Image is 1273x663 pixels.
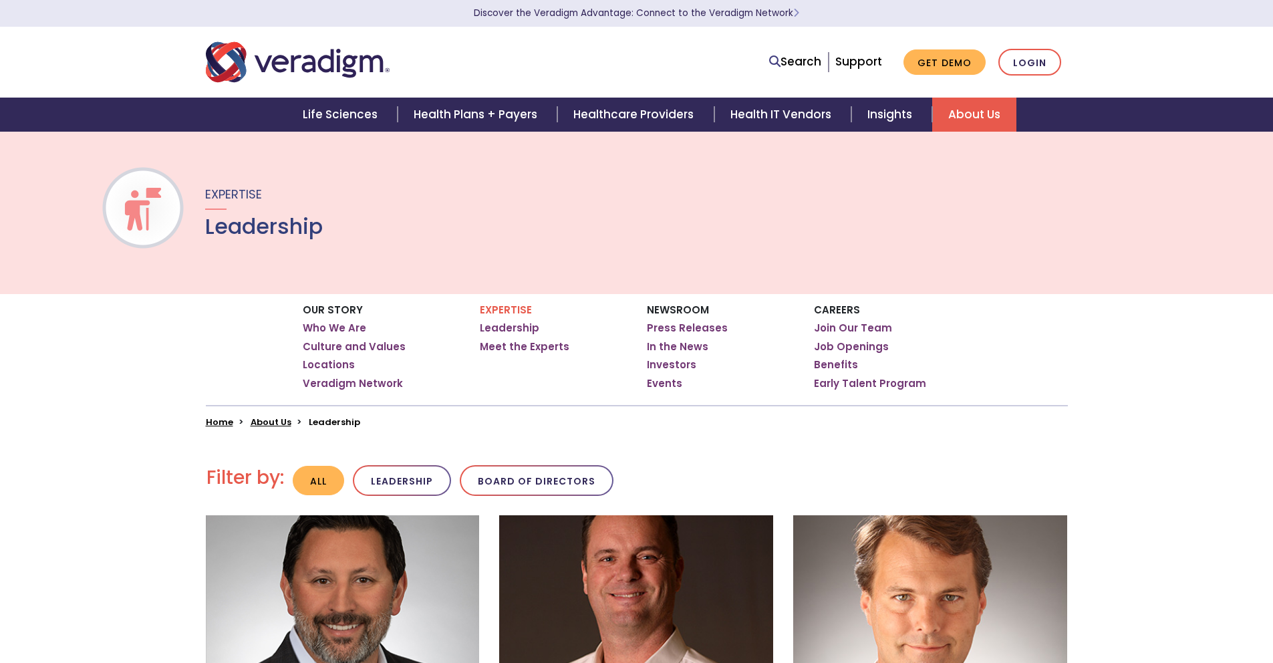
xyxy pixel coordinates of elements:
a: About Us [932,98,1016,132]
span: Expertise [205,186,262,203]
a: Culture and Values [303,340,406,354]
a: Home [206,416,233,428]
button: Board of Directors [460,465,613,497]
h1: Leadership [205,214,323,239]
a: Leadership [480,321,539,335]
a: Veradigm Network [303,377,403,390]
button: All [293,466,344,496]
a: Healthcare Providers [557,98,714,132]
img: Veradigm logo [206,40,390,84]
a: Support [835,53,882,70]
a: Investors [647,358,696,372]
a: Get Demo [903,49,986,76]
a: Life Sciences [287,98,398,132]
a: Job Openings [814,340,889,354]
a: Health IT Vendors [714,98,851,132]
a: Benefits [814,358,858,372]
a: Early Talent Program [814,377,926,390]
a: Insights [851,98,932,132]
a: Who We Are [303,321,366,335]
a: Login [998,49,1061,76]
a: Events [647,377,682,390]
a: Discover the Veradigm Advantage: Connect to the Veradigm NetworkLearn More [474,7,799,19]
a: Locations [303,358,355,372]
a: Health Plans + Payers [398,98,557,132]
a: Join Our Team [814,321,892,335]
a: Search [769,53,821,71]
h2: Filter by: [206,467,284,489]
button: Leadership [353,465,451,497]
a: Meet the Experts [480,340,569,354]
a: In the News [647,340,708,354]
a: About Us [251,416,291,428]
span: Learn More [793,7,799,19]
a: Press Releases [647,321,728,335]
